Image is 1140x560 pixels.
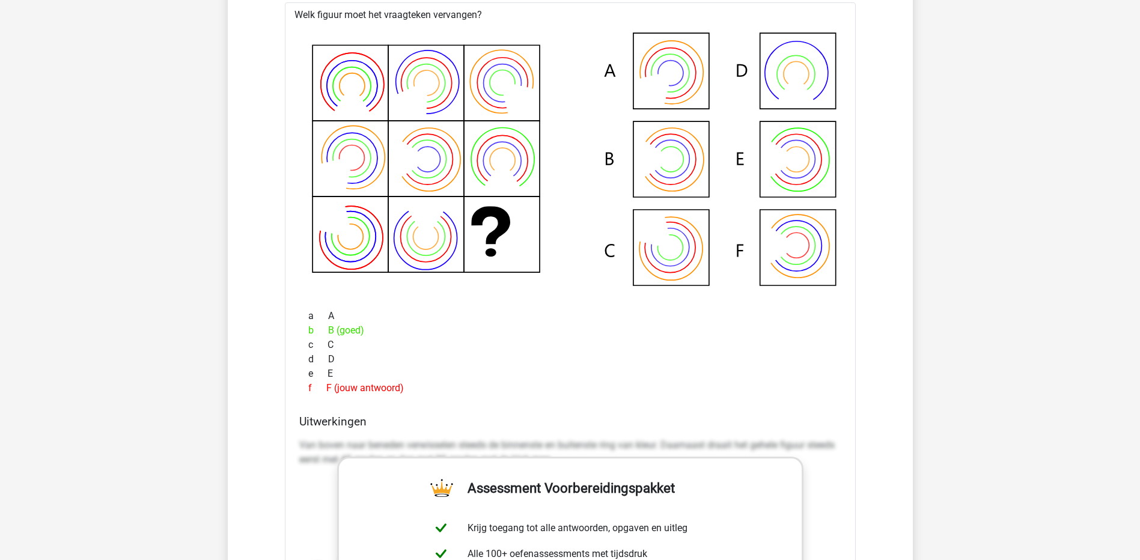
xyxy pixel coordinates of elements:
[299,309,841,323] div: A
[299,323,841,338] div: B (goed)
[308,367,328,381] span: e
[299,415,841,428] h4: Uitwerkingen
[299,381,841,395] div: F (jouw antwoord)
[299,338,841,352] div: C
[308,309,328,323] span: a
[299,352,841,367] div: D
[308,338,328,352] span: c
[299,438,841,467] p: Van boven naar beneden verwisselen steeds de binnenste en buitenste ring van kleur. Daarnaast dra...
[299,367,841,381] div: E
[308,352,328,367] span: d
[308,381,326,395] span: f
[308,323,328,338] span: b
